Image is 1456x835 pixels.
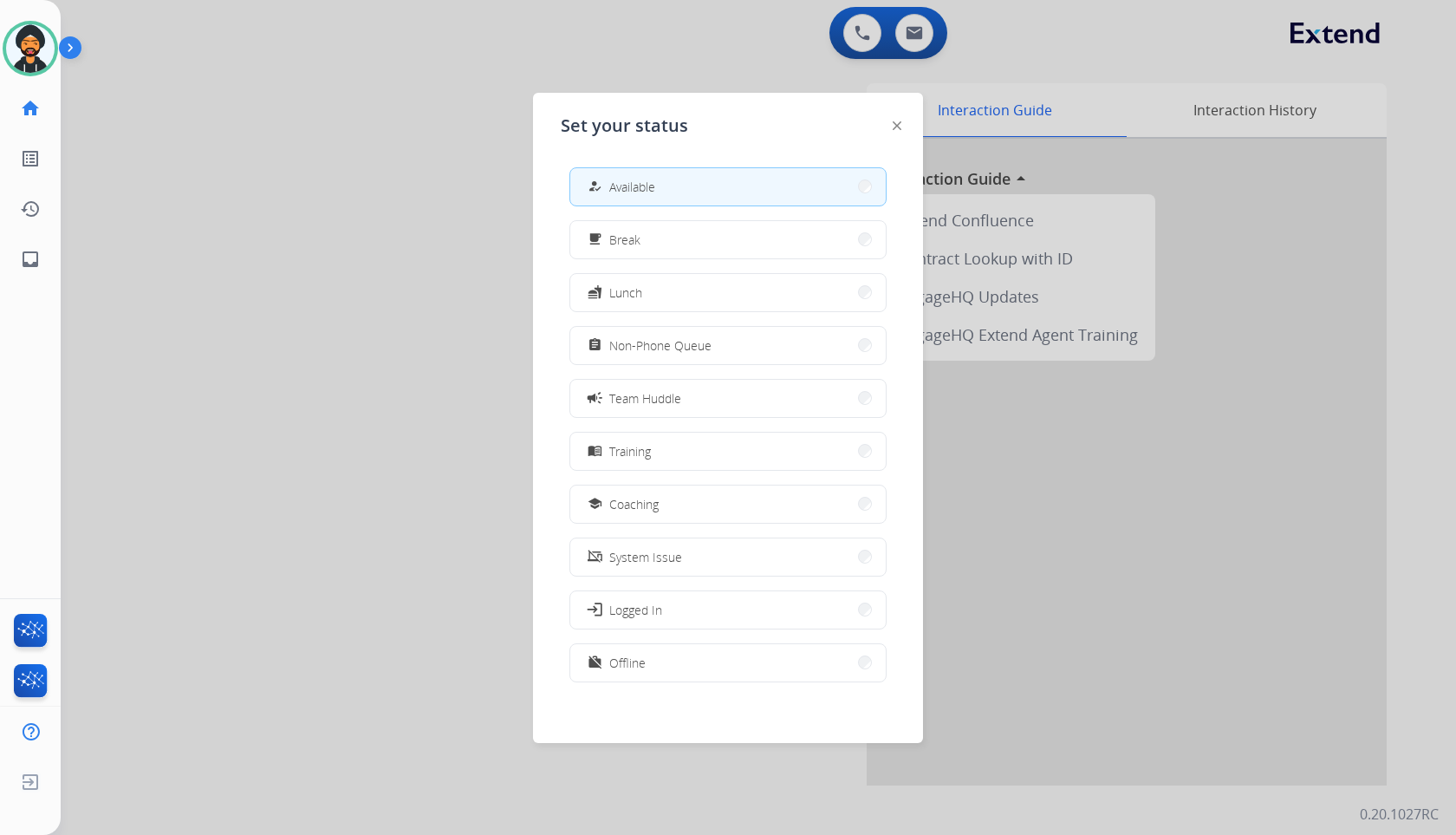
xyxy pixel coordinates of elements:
mat-icon: home [20,98,41,119]
button: Logged In [570,591,886,629]
mat-icon: assignment [588,338,602,353]
button: Team Huddle [570,380,886,417]
p: 0.20.1027RC [1360,804,1439,825]
mat-icon: inbox [20,249,41,270]
img: avatar [6,24,55,73]
mat-icon: free_breakfast [588,232,602,247]
img: close-button [893,121,901,130]
mat-icon: history [20,199,41,219]
button: Lunch [570,274,886,311]
mat-icon: campaign [586,389,603,407]
span: Available [609,178,655,196]
button: Training [570,433,886,470]
span: Team Huddle [609,389,681,408]
mat-icon: how_to_reg [588,179,602,194]
mat-icon: school [588,497,602,512]
mat-icon: list_alt [20,148,41,169]
span: Break [609,231,640,249]
span: Lunch [609,284,642,302]
mat-icon: menu_book [588,444,602,459]
span: Non-Phone Queue [609,336,712,355]
button: Non-Phone Queue [570,327,886,364]
button: Break [570,221,886,258]
mat-icon: fastfood [588,285,602,300]
button: Coaching [570,486,886,523]
span: Coaching [609,495,659,513]
span: System Issue [609,548,682,566]
button: Available [570,168,886,205]
button: System Issue [570,538,886,576]
span: Offline [609,654,646,672]
button: Offline [570,644,886,682]
mat-icon: login [586,601,603,618]
span: Training [609,442,651,460]
span: Logged In [609,601,662,619]
mat-icon: phonelink_off [588,550,602,564]
span: Set your status [561,114,688,138]
mat-icon: work_off [588,656,602,670]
